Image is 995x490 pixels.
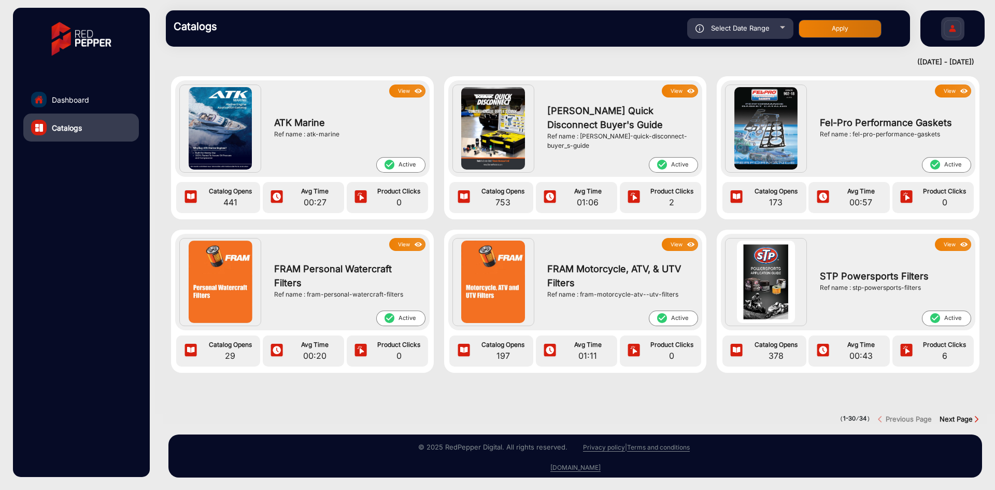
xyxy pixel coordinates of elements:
[203,196,258,208] span: 441
[734,87,798,170] img: Fel-Pro Performance Gaskets
[288,349,342,362] span: 00:20
[626,343,642,359] img: icon
[929,312,941,324] mat-icon: check_circle
[476,196,531,208] span: 753
[886,415,932,423] strong: Previous Page
[748,187,803,196] span: Catalog Opens
[922,157,971,173] span: Active
[274,262,420,290] span: FRAM Personal Watercraft Filters
[918,340,971,349] span: Product Clicks
[834,187,888,196] span: Avg Time
[383,312,395,324] mat-icon: check_circle
[376,157,425,173] span: Active
[834,349,888,362] span: 00:43
[476,340,531,349] span: Catalog Opens
[155,57,974,67] div: ([DATE] - [DATE])
[203,340,258,349] span: Catalog Opens
[942,12,963,48] img: Sign%20Up.svg
[737,241,795,323] img: STP Powersports Filters
[815,343,831,359] img: icon
[183,190,198,205] img: icon
[372,349,425,362] span: 0
[929,159,941,171] mat-icon: check_circle
[476,349,531,362] span: 197
[645,340,699,349] span: Product Clicks
[372,196,425,208] span: 0
[542,343,558,359] img: icon
[561,196,615,208] span: 01:06
[174,20,319,33] h3: Catalogs
[561,349,615,362] span: 01:11
[626,190,642,205] img: icon
[456,190,472,205] img: icon
[418,443,567,451] small: © 2025 RedPepper Digital. All rights reserved.
[748,196,803,208] span: 173
[547,290,693,299] div: Ref name : fram-motorcycle-atv--utv-filters
[973,415,980,423] img: Next button
[940,415,973,423] strong: Next Page
[815,190,831,205] img: icon
[274,116,420,130] span: ATK Marine
[899,190,914,205] img: icon
[711,24,770,32] span: Select Date Range
[561,187,615,196] span: Avg Time
[23,114,139,142] a: Catalogs
[372,187,425,196] span: Product Clicks
[840,414,870,424] pre: ( / )
[834,340,888,349] span: Avg Time
[748,340,803,349] span: Catalog Opens
[918,349,971,362] span: 6
[288,187,342,196] span: Avg Time
[52,122,82,133] span: Catalogs
[203,349,258,362] span: 29
[269,343,285,359] img: icon
[625,443,627,451] a: |
[183,343,198,359] img: icon
[461,241,525,323] img: FRAM Motorcycle, ATV, & UTV Filters
[820,130,965,139] div: Ref name : fel-pro-performance-gaskets
[52,94,89,105] span: Dashboard
[189,87,252,170] img: ATK Marine
[274,290,420,299] div: Ref name : fram-personal-watercraft-filters
[799,20,882,38] button: Apply
[748,349,803,362] span: 378
[547,104,693,132] span: [PERSON_NAME] Quick Disconnect Buyer's Guide
[353,343,368,359] img: icon
[413,86,424,97] img: icon
[729,343,744,359] img: icon
[958,239,970,250] img: icon
[383,159,395,171] mat-icon: check_circle
[878,415,886,423] img: previous button
[729,190,744,205] img: icon
[627,443,690,452] a: Terms and conditions
[547,262,693,290] span: FRAM Motorcycle, ATV, & UTV Filters
[547,132,693,150] div: Ref name : [PERSON_NAME]-quick-disconnect-buyer_s-guide
[376,311,425,326] span: Active
[695,24,704,33] img: icon
[288,196,342,208] span: 00:27
[583,443,625,452] a: Privacy policy
[389,238,425,251] button: Viewicon
[820,283,965,292] div: Ref name : stp-powersports-filters
[34,95,44,104] img: home
[550,464,601,472] a: [DOMAIN_NAME]
[918,196,971,208] span: 0
[372,340,425,349] span: Product Clicks
[189,241,252,323] img: FRAM Personal Watercraft Filters
[413,239,424,250] img: icon
[935,238,971,251] button: Viewicon
[656,312,667,324] mat-icon: check_circle
[353,190,368,205] img: icon
[645,187,699,196] span: Product Clicks
[203,187,258,196] span: Catalog Opens
[820,116,965,130] span: Fel-Pro Performance Gaskets
[843,415,856,422] strong: 1-30
[269,190,285,205] img: icon
[662,85,698,97] button: Viewicon
[859,415,866,422] strong: 34
[685,239,697,250] img: icon
[288,340,342,349] span: Avg Time
[662,238,698,251] button: Viewicon
[649,311,698,326] span: Active
[23,86,139,114] a: Dashboard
